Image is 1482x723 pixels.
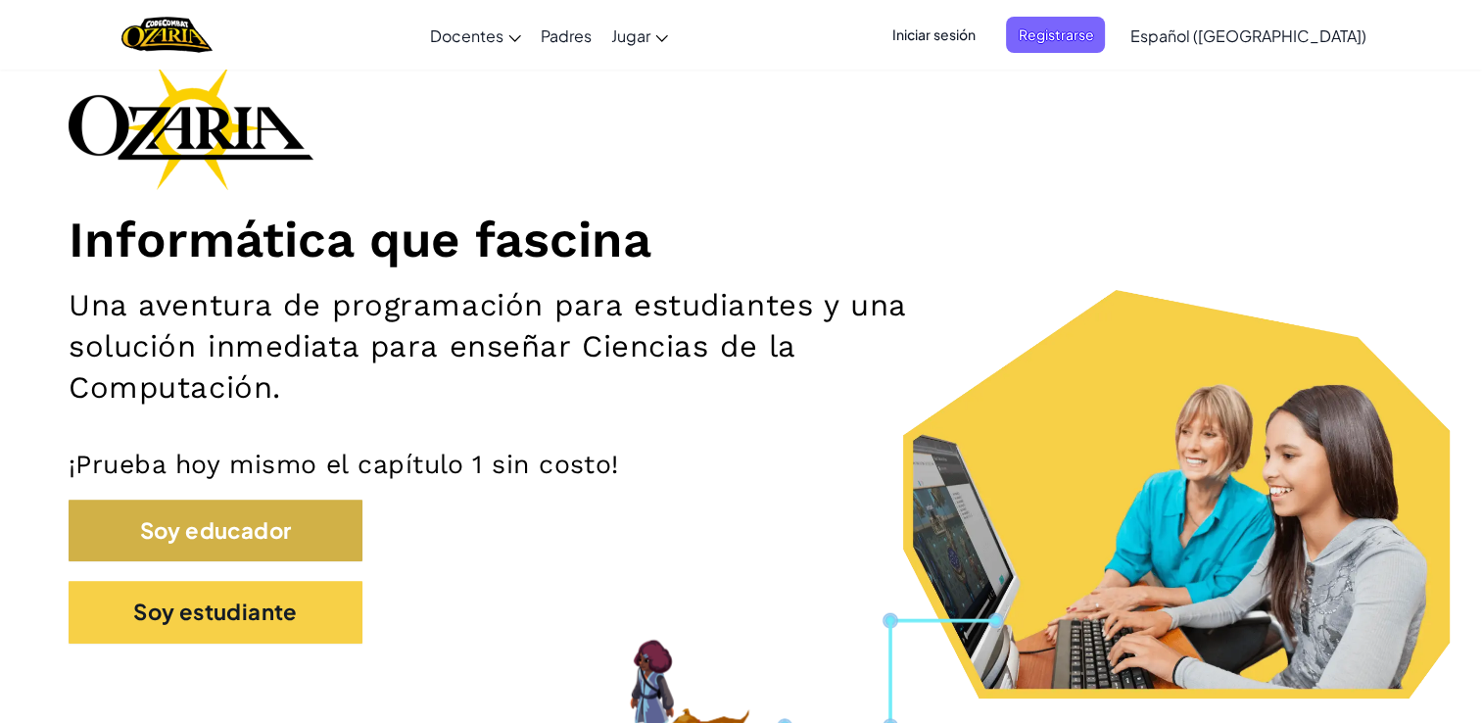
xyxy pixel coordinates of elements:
[881,17,986,53] button: Iniciar sesión
[121,15,213,55] a: Ozaria by CodeCombat logo
[531,9,601,62] a: Padres
[420,9,531,62] a: Docentes
[1006,17,1105,53] button: Registrarse
[69,65,313,190] img: Ozaria branding logo
[430,25,503,46] span: Docentes
[121,15,213,55] img: Home
[1120,9,1375,62] a: Español ([GEOGRAPHIC_DATA])
[1129,25,1365,46] span: Español ([GEOGRAPHIC_DATA])
[69,285,970,409] h2: Una aventura de programación para estudiantes y una solución inmediata para enseñar Ciencias de l...
[69,210,1413,270] h1: Informática que fascina
[611,25,650,46] span: Jugar
[69,581,362,643] button: Soy estudiante
[601,9,678,62] a: Jugar
[69,500,362,561] button: Soy educador
[69,448,1413,480] p: ¡Prueba hoy mismo el capítulo 1 sin costo!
